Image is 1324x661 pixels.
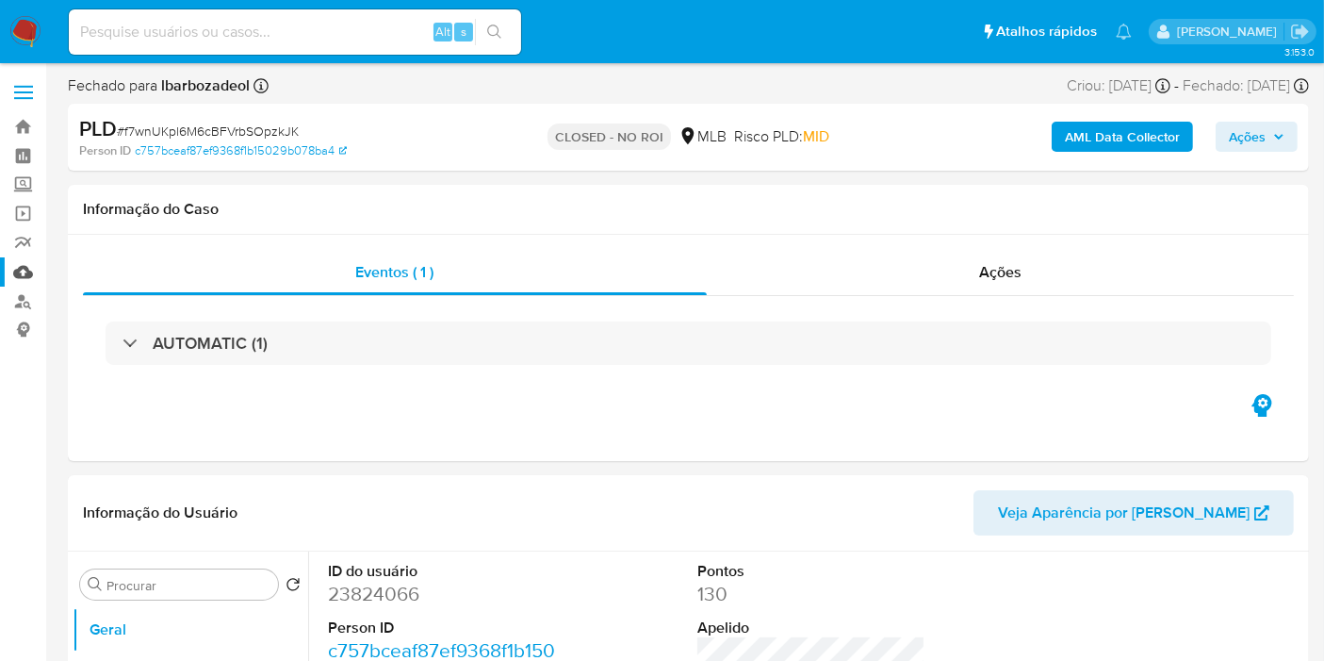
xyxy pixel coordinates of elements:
button: Procurar [88,577,103,592]
div: Fechado: [DATE] [1183,75,1309,96]
span: Risco PLD: [734,126,829,147]
div: MLB [678,126,727,147]
button: Ações [1216,122,1298,152]
span: MID [803,125,829,147]
b: PLD [79,113,117,143]
a: Sair [1290,22,1310,41]
div: Criou: [DATE] [1067,75,1170,96]
span: Atalhos rápidos [996,22,1097,41]
span: - [1174,75,1179,96]
dd: 23824066 [328,581,556,607]
div: AUTOMATIC (1) [106,322,1271,365]
dd: 130 [697,581,925,607]
dt: Person ID [328,618,556,638]
span: # f7wnUKpl6M6cBFVrbSOpzkJK [117,122,299,140]
b: AML Data Collector [1065,122,1180,152]
h3: AUTOMATIC (1) [153,333,268,354]
span: Ações [1229,122,1266,152]
dt: Apelido [697,618,925,638]
dt: ID do usuário [328,561,556,582]
span: Fechado para [68,75,250,96]
h1: Informação do Usuário [83,504,237,522]
span: Veja Aparência por [PERSON_NAME] [998,490,1250,536]
button: Retornar ao pedido padrão [286,577,301,598]
input: Procurar [106,577,270,594]
b: Person ID [79,142,131,159]
span: s [461,23,466,41]
button: Veja Aparência por [PERSON_NAME] [973,490,1294,536]
span: Alt [435,23,450,41]
button: Geral [73,607,308,653]
p: lucas.barboza@mercadolivre.com [1177,23,1283,41]
input: Pesquise usuários ou casos... [69,20,521,44]
b: lbarbozadeol [157,74,250,96]
dt: Pontos [697,561,925,582]
span: Ações [979,261,1022,283]
p: CLOSED - NO ROI [548,124,671,150]
button: search-icon [475,19,514,45]
a: c757bceaf87ef9368f1b15029b078ba4 [135,142,347,159]
span: Eventos ( 1 ) [355,261,433,283]
button: AML Data Collector [1052,122,1193,152]
h1: Informação do Caso [83,200,1294,219]
a: Notificações [1116,24,1132,40]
